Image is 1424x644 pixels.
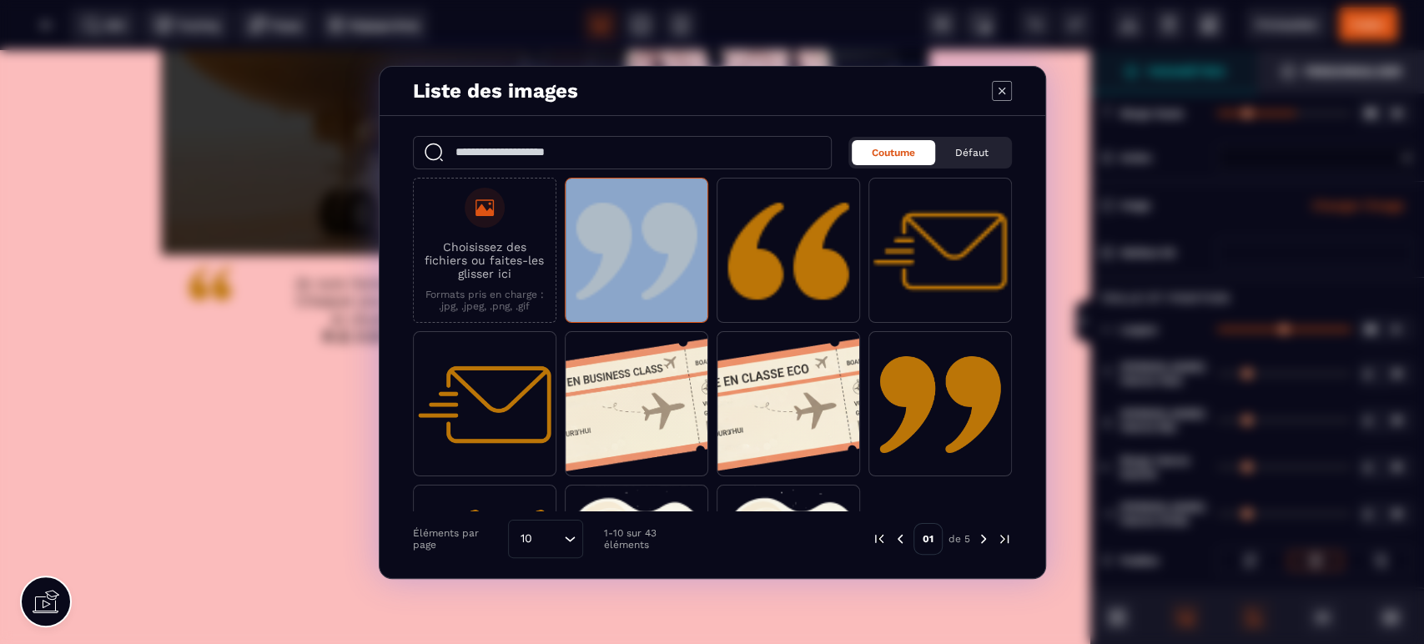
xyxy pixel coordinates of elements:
text: Je suis honorée de t’accompagner dans ce voyage autour du monde. Chaque jour sera une nouvelle es... [272,221,830,339]
p: 01 [913,523,943,555]
img: 38f5dc10d7a7e88d06699bd148efb11e_quote-5739394-BB7507_-_Copie.png [856,331,929,405]
img: prev [872,531,887,546]
input: Search for option [538,530,560,548]
p: de 5 [948,532,970,546]
span: Coutume [872,147,915,158]
img: prev [893,531,908,546]
span: [PERSON_NAME] [672,314,830,333]
img: next [997,531,1012,546]
p: Éléments par page [413,527,501,551]
img: next [976,531,991,546]
p: Choisissez des fichiers ou faites-les glisser ici [422,240,547,280]
p: 1-10 sur 43 éléments [604,527,699,551]
b: Bienvenue à bord de Destination R.E.V.E®. [323,261,777,296]
p: Formats pris en charge : .jpg, .jpeg, .png, .gif [422,289,547,312]
div: Search for option [508,520,583,558]
h4: Liste des images [413,79,578,103]
span: 10 [515,530,538,548]
img: 760708443321aa29888cf30d5d8151ed_quoteL.png [185,209,235,259]
span: Défaut [955,147,989,158]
